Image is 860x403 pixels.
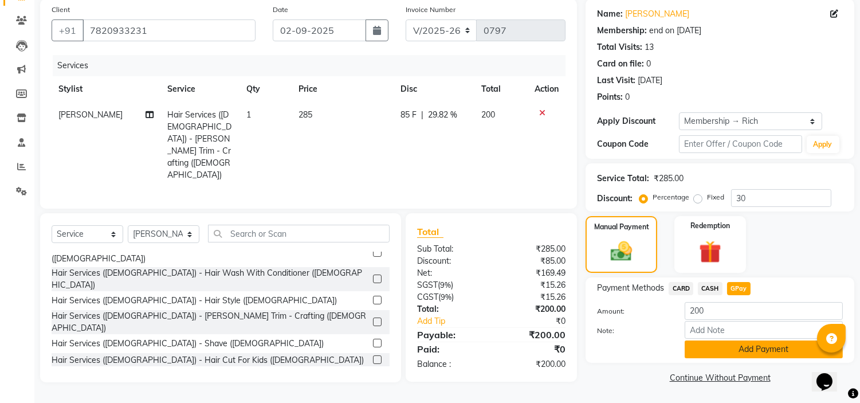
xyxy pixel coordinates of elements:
[409,255,492,267] div: Discount:
[409,315,505,327] a: Add Tip
[52,310,368,334] div: Hair Services ([DEMOGRAPHIC_DATA]) - [PERSON_NAME] Trim - Crafting ([DEMOGRAPHIC_DATA])
[727,282,751,295] span: GPay
[807,136,839,153] button: Apply
[649,25,701,37] div: end on [DATE]
[597,8,623,20] div: Name:
[406,5,455,15] label: Invoice Number
[528,76,566,102] th: Action
[409,342,492,356] div: Paid:
[597,115,679,127] div: Apply Discount
[604,239,638,264] img: _cash.svg
[53,55,574,76] div: Services
[52,241,368,265] div: Hair Services ([DEMOGRAPHIC_DATA]) - Additional Charge For Wash With Haircut ([DEMOGRAPHIC_DATA])
[645,41,654,53] div: 13
[474,76,528,102] th: Total
[597,138,679,150] div: Coupon Code
[492,279,575,291] div: ₹15.26
[441,292,451,302] span: 9%
[58,109,123,120] span: [PERSON_NAME]
[692,238,728,266] img: _gift.svg
[440,280,451,289] span: 9%
[653,192,689,202] label: Percentage
[685,302,843,320] input: Amount
[409,328,492,342] div: Payable:
[594,222,649,232] label: Manual Payment
[409,279,492,291] div: ( )
[597,193,633,205] div: Discount:
[625,8,689,20] a: [PERSON_NAME]
[669,282,693,295] span: CARD
[417,280,438,290] span: SGST
[690,221,730,231] label: Redemption
[52,76,160,102] th: Stylist
[492,303,575,315] div: ₹200.00
[409,243,492,255] div: Sub Total:
[597,58,644,70] div: Card on file:
[812,357,849,392] iframe: chat widget
[597,41,642,53] div: Total Visits:
[52,354,364,366] div: Hair Services ([DEMOGRAPHIC_DATA]) - Hair Cut For Kids ([DEMOGRAPHIC_DATA])
[492,358,575,370] div: ₹200.00
[707,192,724,202] label: Fixed
[481,109,495,120] span: 200
[421,109,423,121] span: |
[394,76,474,102] th: Disc
[597,91,623,103] div: Points:
[239,76,292,102] th: Qty
[400,109,417,121] span: 85 F
[299,109,312,120] span: 285
[505,315,575,327] div: ₹0
[273,5,288,15] label: Date
[597,282,664,294] span: Payment Methods
[492,291,575,303] div: ₹15.26
[597,173,649,185] div: Service Total:
[492,267,575,279] div: ₹169.49
[679,135,802,153] input: Enter Offer / Coupon Code
[52,19,84,41] button: +91
[588,372,852,384] a: Continue Without Payment
[597,75,635,87] div: Last Visit:
[625,91,630,103] div: 0
[588,306,676,316] label: Amount:
[83,19,256,41] input: Search by Name/Mobile/Email/Code
[685,341,843,358] button: Add Payment
[685,321,843,339] input: Add Note
[167,109,231,180] span: Hair Services ([DEMOGRAPHIC_DATA]) - [PERSON_NAME] Trim - Crafting ([DEMOGRAPHIC_DATA])
[638,75,662,87] div: [DATE]
[292,76,393,102] th: Price
[417,226,443,238] span: Total
[52,338,324,350] div: Hair Services ([DEMOGRAPHIC_DATA]) - Shave ([DEMOGRAPHIC_DATA])
[409,303,492,315] div: Total:
[698,282,722,295] span: CASH
[597,25,647,37] div: Membership:
[492,255,575,267] div: ₹85.00
[409,267,492,279] div: Net:
[160,76,239,102] th: Service
[492,243,575,255] div: ₹285.00
[492,342,575,356] div: ₹0
[208,225,390,242] input: Search or Scan
[409,291,492,303] div: ( )
[654,173,684,185] div: ₹285.00
[417,292,438,302] span: CGST
[646,58,651,70] div: 0
[52,295,337,307] div: Hair Services ([DEMOGRAPHIC_DATA]) - Hair Style ([DEMOGRAPHIC_DATA])
[588,326,676,336] label: Note:
[409,358,492,370] div: Balance :
[52,5,70,15] label: Client
[428,109,457,121] span: 29.82 %
[492,328,575,342] div: ₹200.00
[246,109,251,120] span: 1
[52,267,368,291] div: Hair Services ([DEMOGRAPHIC_DATA]) - Hair Wash With Conditioner ([DEMOGRAPHIC_DATA])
